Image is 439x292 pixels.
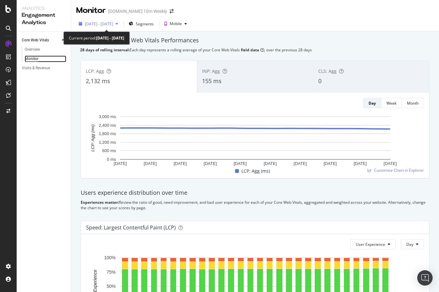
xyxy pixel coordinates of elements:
[354,161,367,166] text: [DATE]
[170,9,174,13] div: arrow-right-arrow-left
[25,56,38,62] div: Monitor
[22,37,49,44] div: Core Web Vitals
[407,100,419,106] div: Month
[99,114,116,119] text: 3,000 ms
[417,270,433,286] div: Open Intercom Messenger
[80,36,430,45] div: Monitor your Core Web Vitals Performances
[107,157,116,162] text: 0 ms
[374,167,424,173] span: Customize Chart in Explorer
[241,47,259,53] b: field data
[350,239,396,249] button: User Experience
[96,35,124,41] b: [DATE] - [DATE]
[241,167,270,175] span: LCP: Agg (ms)
[368,167,424,173] a: Customize Chart in Explorer
[81,200,429,210] div: Review the ratio of good, need improvement, and bad user experience for each of your Core Web Vit...
[108,8,167,14] div: [DOMAIN_NAME] 10m Weekly
[107,270,116,275] text: 75%
[363,98,381,108] button: Day
[25,46,66,53] a: Overview
[99,140,116,145] text: 1,200 ms
[81,189,429,197] div: Users experience distribution over time
[80,47,430,53] div: Each day represents a rolling average of your Core Web Vitals , over the previous 28 days
[76,5,106,16] div: Monitor
[80,47,130,53] b: 28 days of rolling interval:
[264,161,277,166] text: [DATE]
[104,255,116,261] text: 100%
[81,200,119,205] b: Experiences matter:
[402,98,424,108] button: Month
[144,161,157,166] text: [DATE]
[22,37,60,44] a: Core Web Vitals
[107,284,116,289] text: 50%
[162,19,190,29] button: Mobile
[25,56,66,62] a: Monitor
[85,21,113,27] span: [DATE] - [DATE]
[202,77,222,85] span: 155 ms
[126,19,156,29] button: Segments
[25,46,40,53] div: Overview
[386,100,396,106] div: Week
[86,77,110,85] span: 2,132 ms
[384,161,397,166] text: [DATE]
[174,161,187,166] text: [DATE]
[22,5,66,12] div: Analytics
[99,131,116,136] text: 1,800 ms
[99,123,116,128] text: 2,400 ms
[22,65,66,72] a: Visits & Revenue
[170,22,182,26] div: Mobile
[90,125,95,152] text: LCP: Agg (ms)
[356,242,385,247] span: User Experience
[102,149,116,153] text: 600 ms
[114,161,127,166] text: [DATE]
[401,239,424,249] button: Day
[204,161,217,166] text: [DATE]
[369,100,376,106] div: Day
[381,98,402,108] button: Week
[136,21,154,27] span: Segments
[86,68,104,74] span: LCP: Agg
[318,77,321,85] span: 0
[234,161,247,166] text: [DATE]
[202,68,220,74] span: INP: Agg
[294,161,307,166] text: [DATE]
[76,19,121,29] button: [DATE] - [DATE]
[69,34,124,42] div: Current period:
[86,113,424,167] svg: A chart.
[324,161,337,166] text: [DATE]
[22,65,50,72] div: Visits & Revenue
[318,68,337,74] span: CLS: Agg
[406,242,413,247] span: Day
[22,12,66,26] div: Engagement Analytics
[86,224,176,231] div: Speed: Largest Contentful Paint (LCP)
